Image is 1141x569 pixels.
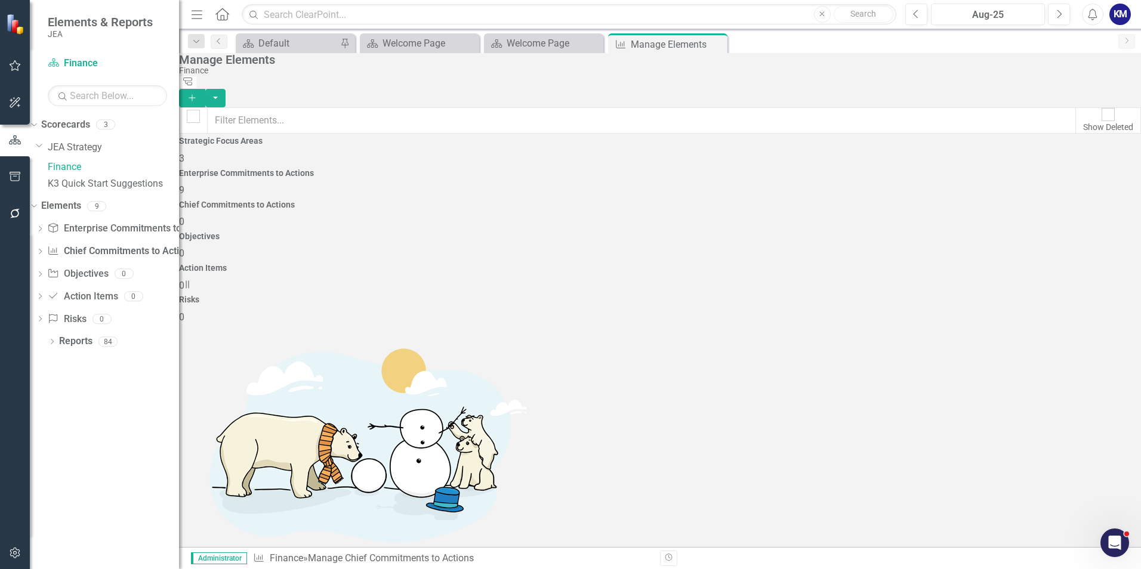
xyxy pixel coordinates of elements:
[47,222,215,236] a: Enterprise Commitments to Actions
[48,85,167,106] input: Search Below...
[48,141,179,154] a: JEA Strategy
[179,169,1141,178] h4: Enterprise Commitments to Actions
[124,291,143,301] div: 0
[47,267,108,281] a: Objectives
[6,13,27,34] img: ClearPoint Strategy
[47,245,194,258] a: Chief Commitments to Actions
[48,29,153,39] small: JEA
[47,290,118,304] a: Action Items
[179,324,537,563] img: Getting started
[935,8,1041,22] div: Aug-25
[239,36,337,51] a: Default
[179,66,1135,75] div: Finance
[931,4,1045,25] button: Aug-25
[179,264,1141,273] h4: Action Items
[383,36,476,51] div: Welcome Page
[115,269,134,279] div: 0
[1100,528,1129,557] iframe: Intercom live chat
[41,118,90,132] a: Scorecards
[363,36,476,51] a: Welcome Page
[179,200,1141,209] h4: Chief Commitments to Actions
[96,120,115,130] div: 3
[631,37,724,52] div: Manage Elements
[1109,4,1131,25] button: KM
[258,36,337,51] div: Default
[179,232,1141,241] h4: Objectives
[92,314,112,324] div: 0
[41,199,81,213] a: Elements
[48,160,179,174] a: Finance
[191,552,247,564] span: Administrator
[48,177,179,191] a: K3 Quick Start Suggestions
[850,9,876,18] span: Search
[487,36,600,51] a: Welcome Page
[48,57,167,70] a: Finance
[270,552,303,564] a: Finance
[242,4,896,25] input: Search ClearPoint...
[179,295,1141,304] h4: Risks
[1083,121,1133,133] div: Show Deleted
[48,15,153,29] span: Elements & Reports
[98,336,118,347] div: 84
[179,53,1135,66] div: Manage Elements
[253,552,651,565] div: » Manage Chief Commitments to Actions
[207,107,1076,134] input: Filter Elements...
[59,335,92,348] a: Reports
[507,36,600,51] div: Welcome Page
[834,6,893,23] button: Search
[47,313,86,326] a: Risks
[87,201,106,211] div: 9
[179,137,1141,146] h4: Strategic Focus Areas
